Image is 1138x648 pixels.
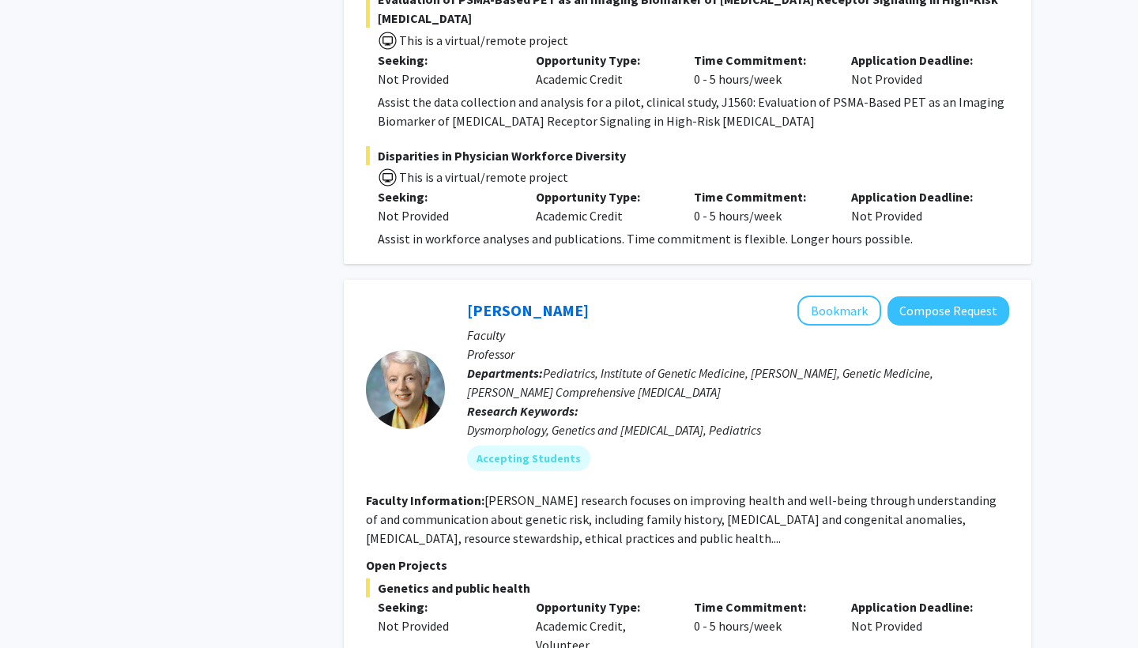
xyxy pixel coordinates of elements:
[378,51,512,70] p: Seeking:
[694,187,828,206] p: Time Commitment:
[366,146,1009,165] span: Disparities in Physician Workforce Diversity
[524,51,682,89] div: Academic Credit
[682,187,840,225] div: 0 - 5 hours/week
[398,32,568,48] span: This is a virtual/remote project
[851,51,985,70] p: Application Deadline:
[378,597,512,616] p: Seeking:
[366,492,484,508] b: Faculty Information:
[366,492,997,546] fg-read-more: [PERSON_NAME] research focuses on improving health and well-being through understanding of and co...
[797,296,881,326] button: Add Joann Bodurtha to Bookmarks
[378,70,512,89] div: Not Provided
[467,326,1009,345] p: Faculty
[378,229,1009,248] div: Assist in workforce analyses and publications. Time commitment is flexible. Longer hours possible.
[467,365,543,381] b: Departments:
[467,345,1009,364] p: Professor
[851,597,985,616] p: Application Deadline:
[467,403,578,419] b: Research Keywords:
[682,51,840,89] div: 0 - 5 hours/week
[536,597,670,616] p: Opportunity Type:
[366,578,1009,597] span: Genetics and public health
[694,51,828,70] p: Time Commitment:
[887,296,1009,326] button: Compose Request to Joann Bodurtha
[467,300,589,320] a: [PERSON_NAME]
[378,92,1009,130] div: Assist the data collection and analysis for a pilot, clinical study, J1560: Evaluation of PSMA-Ba...
[366,556,1009,575] p: Open Projects
[378,187,512,206] p: Seeking:
[12,577,67,636] iframe: Chat
[694,597,828,616] p: Time Commitment:
[839,51,997,89] div: Not Provided
[467,446,590,471] mat-chip: Accepting Students
[536,51,670,70] p: Opportunity Type:
[467,420,1009,439] div: Dysmorphology, Genetics and [MEDICAL_DATA], Pediatrics
[839,187,997,225] div: Not Provided
[467,365,933,400] span: Pediatrics, Institute of Genetic Medicine, [PERSON_NAME], Genetic Medicine, [PERSON_NAME] Compreh...
[524,187,682,225] div: Academic Credit
[851,187,985,206] p: Application Deadline:
[378,616,512,635] div: Not Provided
[398,169,568,185] span: This is a virtual/remote project
[536,187,670,206] p: Opportunity Type:
[378,206,512,225] div: Not Provided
